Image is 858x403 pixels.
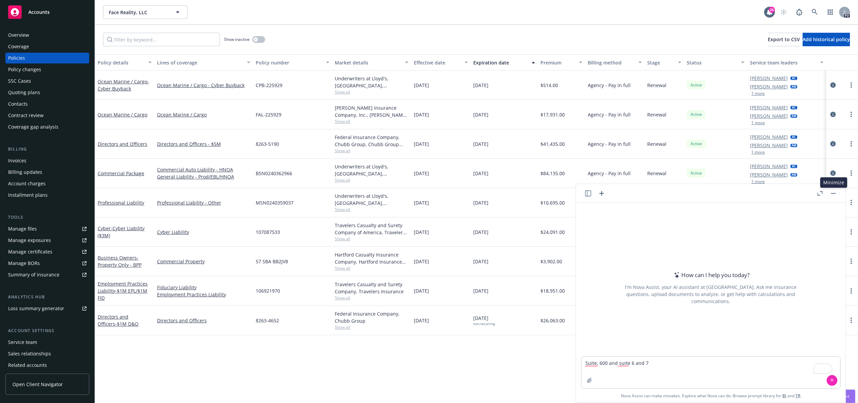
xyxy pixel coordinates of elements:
[750,142,788,149] a: [PERSON_NAME]
[647,170,666,177] span: Renewal
[782,393,786,399] a: BI
[820,177,847,188] div: Minimize
[847,316,855,324] a: more
[473,315,495,326] span: [DATE]
[335,236,408,242] span: Show all
[157,59,243,66] div: Lines of coverage
[256,258,288,265] span: 57 SBA BB2JV8
[98,225,145,239] a: Cyber
[253,54,332,71] button: Policy number
[829,169,837,177] a: circleInformation
[95,54,154,71] button: Policy details
[751,150,765,154] button: 1 more
[588,82,631,89] span: Agency - Pay in full
[540,258,562,265] span: $3,902.00
[411,54,471,71] button: Effective date
[751,91,765,96] button: 1 more
[588,140,631,147] span: Agency - Pay in full
[98,199,144,206] a: Professional Liability
[473,229,488,236] span: [DATE]
[750,112,788,119] a: [PERSON_NAME]
[157,229,251,236] a: Cyber Liability
[769,7,775,13] div: 26
[847,287,855,295] a: more
[157,173,251,180] a: General Liability - Prod/EBL/HNOA
[335,104,408,118] div: [PERSON_NAME] Insurance Company, Inc., [PERSON_NAME] Group, [PERSON_NAME] Cargo
[581,357,840,388] textarea: To enrich screen reader interactions, please activate Accessibility in Grammarly extension settings
[829,110,837,118] a: circleInformation
[335,251,408,265] div: Hartford Casualty Insurance Company, Hartford Insurance Group
[647,59,674,66] div: Stage
[335,324,408,330] span: Show all
[98,314,138,327] a: Directors and Officers
[689,141,703,147] span: Active
[540,199,565,206] span: $10,695.00
[796,393,801,399] a: TR
[5,99,89,109] a: Contacts
[5,155,89,166] a: Invoices
[157,111,251,118] a: Ocean Marine / Cargo
[335,59,401,66] div: Market details
[687,59,737,66] div: Status
[5,190,89,200] a: Installment plans
[335,222,408,236] div: Travelers Casualty and Surety Company of America, Travelers Insurance
[8,155,26,166] div: Invoices
[5,235,89,246] a: Manage exposures
[335,207,408,212] span: Show all
[109,9,167,16] span: Face Reality, LLC
[672,271,750,279] div: How can I help you today?
[5,41,89,52] a: Coverage
[414,317,429,324] span: [DATE]
[647,111,666,118] span: Renewal
[824,5,837,19] a: Switch app
[256,199,294,206] span: MSN0240359037
[8,30,29,41] div: Overview
[256,82,282,89] span: CPB-225929
[689,170,703,176] span: Active
[256,229,280,236] span: 107087533
[28,9,50,15] span: Accounts
[847,257,855,265] a: more
[751,121,765,125] button: 1 more
[8,41,29,52] div: Coverage
[5,167,89,178] a: Billing updates
[335,281,408,295] div: Travelers Casualty and Surety Company, Travelers Insurance
[5,269,89,280] a: Summary of insurance
[335,75,408,89] div: Underwriters at Lloyd's, [GEOGRAPHIC_DATA], [PERSON_NAME] of [GEOGRAPHIC_DATA], [PERSON_NAME] Cargo
[5,87,89,98] a: Quoting plans
[689,82,703,88] span: Active
[792,5,806,19] a: Report a Bug
[8,122,58,132] div: Coverage gap analysis
[335,148,408,154] span: Show all
[115,321,138,327] span: - $1M D&O
[847,228,855,236] a: more
[98,170,144,177] a: Commercial Package
[473,170,488,177] span: [DATE]
[5,294,89,300] div: Analytics hub
[5,110,89,121] a: Contract review
[8,190,48,200] div: Installment plans
[847,140,855,148] a: more
[414,111,429,118] span: [DATE]
[750,59,816,66] div: Service team leaders
[8,110,44,121] div: Contract review
[473,322,495,326] div: non-recurring
[747,54,826,71] button: Service team leaders
[579,389,843,403] span: Nova Assist can make mistakes. Explore what Nova can do: Browse prompt library for and
[335,118,408,124] span: Show all
[540,229,565,236] span: $24,091.00
[473,140,488,147] span: [DATE]
[5,223,89,234] a: Manage files
[335,134,408,148] div: Federal Insurance Company, Chubb Group, Chubb Group (International)
[750,83,788,90] a: [PERSON_NAME]
[803,33,850,46] button: Add historical policy
[540,111,565,118] span: $17,931.00
[256,170,292,177] span: BSN0240362966
[777,5,790,19] a: Start snowing
[829,140,837,148] a: circleInformation
[8,303,64,314] div: Loss summary generator
[12,381,63,388] span: Open Client Navigator
[256,111,281,118] span: FAL-225929
[98,225,145,239] span: - Cyber Liability ($3M)
[540,317,565,324] span: $26,063.00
